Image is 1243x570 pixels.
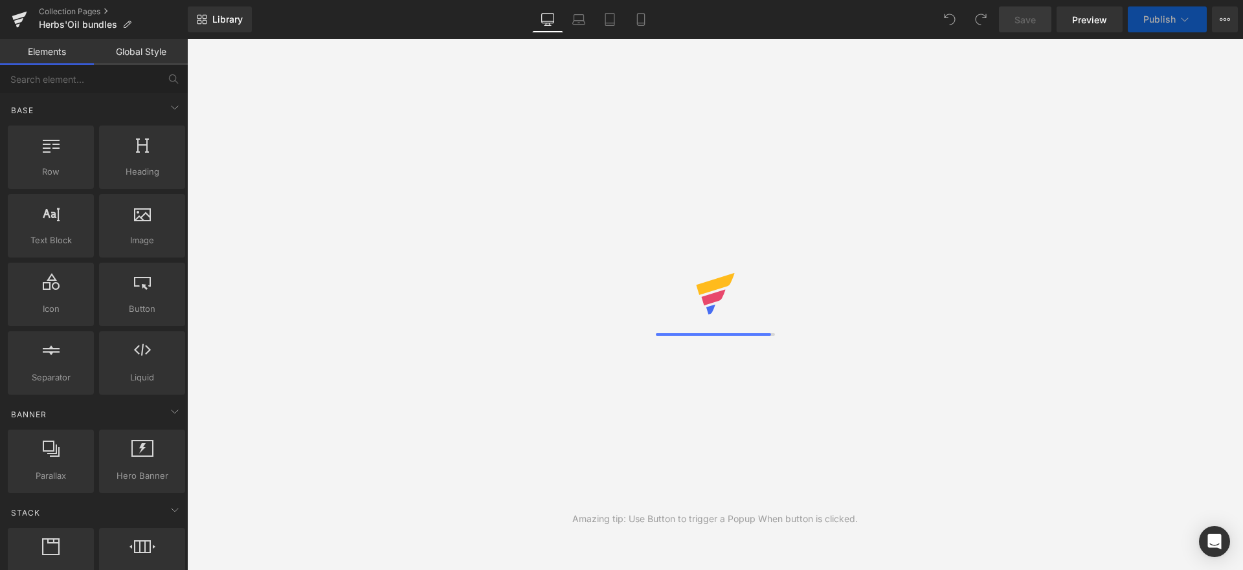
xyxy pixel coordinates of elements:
span: Separator [12,371,90,384]
a: Global Style [94,39,188,65]
span: Liquid [103,371,181,384]
a: Desktop [532,6,563,32]
span: Publish [1143,14,1176,25]
div: Amazing tip: Use Button to trigger a Popup When button is clicked. [572,512,858,526]
span: Button [103,302,181,316]
span: Herbs'Oil bundles [39,19,117,30]
span: Icon [12,302,90,316]
span: Parallax [12,469,90,483]
button: Undo [937,6,963,32]
span: Preview [1072,13,1107,27]
span: Row [12,165,90,179]
a: Tablet [594,6,625,32]
div: Open Intercom Messenger [1199,526,1230,557]
span: Base [10,104,35,116]
span: Banner [10,408,48,421]
a: New Library [188,6,252,32]
span: Stack [10,507,41,519]
a: Preview [1057,6,1123,32]
button: More [1212,6,1238,32]
a: Collection Pages [39,6,188,17]
span: Hero Banner [103,469,181,483]
button: Publish [1128,6,1207,32]
span: Text Block [12,234,90,247]
a: Laptop [563,6,594,32]
a: Mobile [625,6,656,32]
span: Image [103,234,181,247]
span: Library [212,14,243,25]
span: Save [1014,13,1036,27]
span: Heading [103,165,181,179]
button: Redo [968,6,994,32]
